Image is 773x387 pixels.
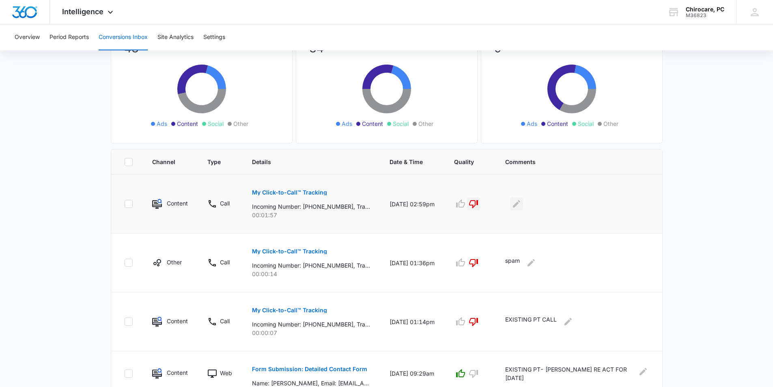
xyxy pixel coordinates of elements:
[157,119,167,128] span: Ads
[152,158,176,166] span: Channel
[454,158,474,166] span: Quality
[207,158,221,166] span: Type
[177,119,198,128] span: Content
[15,24,40,50] button: Overview
[157,24,194,50] button: Site Analytics
[505,158,637,166] span: Comments
[342,119,352,128] span: Ads
[252,202,370,211] p: Incoming Number: [PHONE_NUMBER], Tracking Number: [PHONE_NUMBER], Ring To: [PHONE_NUMBER], Caller...
[418,119,433,128] span: Other
[252,329,370,337] p: 00:00:07
[380,175,444,233] td: [DATE] 02:59pm
[510,197,523,210] button: Edit Comments
[252,301,327,320] button: My Click-to-Call™ Tracking
[167,199,188,208] p: Content
[167,258,182,266] p: Other
[50,24,89,50] button: Period Reports
[527,119,537,128] span: Ads
[547,119,568,128] span: Content
[505,365,632,382] p: EXISTING PT- [PERSON_NAME] RE ACT FOR [DATE]
[252,158,358,166] span: Details
[252,307,327,313] p: My Click-to-Call™ Tracking
[362,119,383,128] span: Content
[233,119,248,128] span: Other
[578,119,594,128] span: Social
[505,315,557,328] p: EXISTING PT CALL
[99,24,148,50] button: Conversions Inbox
[252,183,327,202] button: My Click-to-Call™ Tracking
[220,369,232,377] p: Web
[393,119,409,128] span: Social
[390,158,423,166] span: Date & Time
[252,320,370,329] p: Incoming Number: [PHONE_NUMBER], Tracking Number: [PHONE_NUMBER], Ring To: [PHONE_NUMBER], Caller...
[220,317,230,325] p: Call
[252,190,327,195] p: My Click-to-Call™ Tracking
[252,261,370,270] p: Incoming Number: [PHONE_NUMBER], Tracking Number: [PHONE_NUMBER], Ring To: [PHONE_NUMBER], Caller...
[167,368,188,377] p: Content
[686,13,724,18] div: account id
[252,359,367,379] button: Form Submission: Detailed Contact Form
[208,119,224,128] span: Social
[252,366,367,372] p: Form Submission: Detailed Contact Form
[220,258,230,266] p: Call
[380,233,444,292] td: [DATE] 01:36pm
[167,317,188,325] p: Content
[603,119,618,128] span: Other
[686,6,724,13] div: account name
[380,292,444,351] td: [DATE] 01:14pm
[562,315,575,328] button: Edit Comments
[252,211,370,219] p: 00:01:57
[637,365,649,378] button: Edit Comments
[252,249,327,254] p: My Click-to-Call™ Tracking
[525,256,538,269] button: Edit Comments
[62,7,103,16] span: Intelligence
[252,270,370,278] p: 00:00:14
[252,242,327,261] button: My Click-to-Call™ Tracking
[203,24,225,50] button: Settings
[220,199,230,208] p: Call
[505,256,520,269] p: spam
